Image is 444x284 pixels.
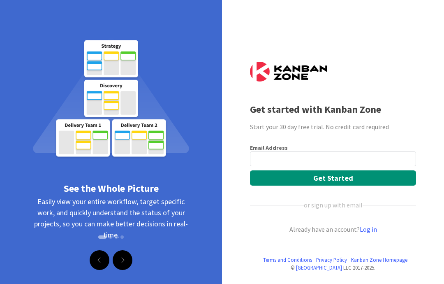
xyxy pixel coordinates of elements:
div: See the Whole Picture [29,181,193,196]
a: [GEOGRAPHIC_DATA] [296,264,342,271]
label: Email Address [250,144,288,151]
div: Easily view your entire workflow, target specific work, and quickly understand the status of your... [29,196,193,249]
button: Slide 1 [98,235,106,239]
button: Get Started [250,170,416,186]
button: Slide 2 [109,231,112,243]
div: Start your 30 day free trial. No credit card required [250,122,416,132]
button: Slide 4 [120,231,124,243]
div: © LLC 2017- 2025 . [250,264,416,272]
div: Already have an account? [250,224,416,234]
a: Kanban Zone Homepage [351,256,407,264]
div: or sign up with email [304,200,363,210]
img: Kanban Zone [250,62,327,81]
b: Get started with Kanban Zone [250,103,381,116]
button: Slide 3 [115,231,118,243]
a: Privacy Policy [316,256,347,264]
a: Log in [360,225,377,233]
a: Terms and Conditions [263,256,312,264]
